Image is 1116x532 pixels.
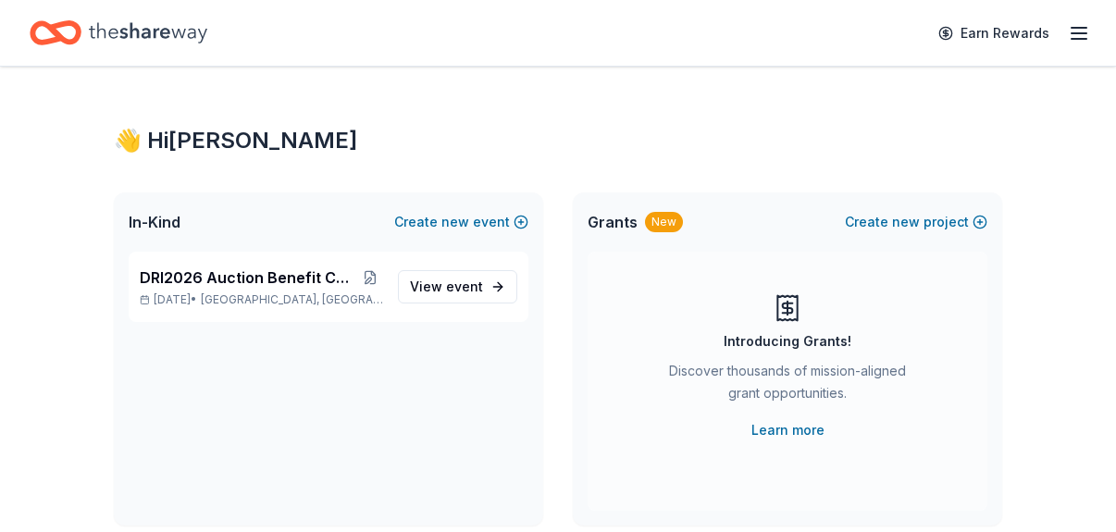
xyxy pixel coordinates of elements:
button: Createnewevent [394,211,528,233]
a: Learn more [751,419,825,441]
div: New [645,212,683,232]
a: View event [398,270,517,303]
span: [GEOGRAPHIC_DATA], [GEOGRAPHIC_DATA] [201,292,383,307]
span: View [410,276,483,298]
span: event [446,278,483,294]
button: Createnewproject [845,211,987,233]
p: [DATE] • [140,292,383,307]
span: Grants [588,211,638,233]
span: new [892,211,920,233]
div: 👋 Hi [PERSON_NAME] [114,126,1002,155]
div: Introducing Grants! [724,330,851,353]
div: Discover thousands of mission-aligned grant opportunities. [662,360,913,412]
span: DRI2026 Auction Benefit Cocktail Reception [140,266,358,289]
span: new [441,211,469,233]
a: Home [30,11,207,55]
a: Earn Rewards [927,17,1060,50]
span: In-Kind [129,211,180,233]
